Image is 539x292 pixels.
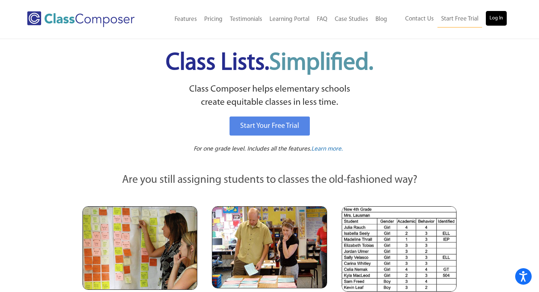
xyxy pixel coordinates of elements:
a: Log In [486,11,507,26]
span: For one grade level. Includes all the features. [194,146,311,152]
p: Class Composer helps elementary schools create equitable classes in less time. [81,83,458,110]
a: Blog [372,11,391,27]
nav: Header Menu [391,11,507,27]
span: Class Lists. [166,51,373,75]
a: Case Studies [331,11,372,27]
a: Start Free Trial [437,11,482,27]
a: Testimonials [226,11,266,27]
img: Blue and Pink Paper Cards [212,206,327,288]
a: Start Your Free Trial [230,117,310,136]
a: Learn more. [311,145,343,154]
p: Are you still assigning students to classes the old-fashioned way? [82,172,456,188]
img: Teachers Looking at Sticky Notes [82,206,197,290]
span: Start Your Free Trial [240,122,299,130]
a: Contact Us [401,11,437,27]
a: Features [171,11,201,27]
img: Class Composer [27,11,135,27]
nav: Header Menu [154,11,391,27]
a: Pricing [201,11,226,27]
a: FAQ [313,11,331,27]
span: Learn more. [311,146,343,152]
a: Learning Portal [266,11,313,27]
img: Spreadsheets [342,206,456,292]
span: Simplified. [269,51,373,75]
